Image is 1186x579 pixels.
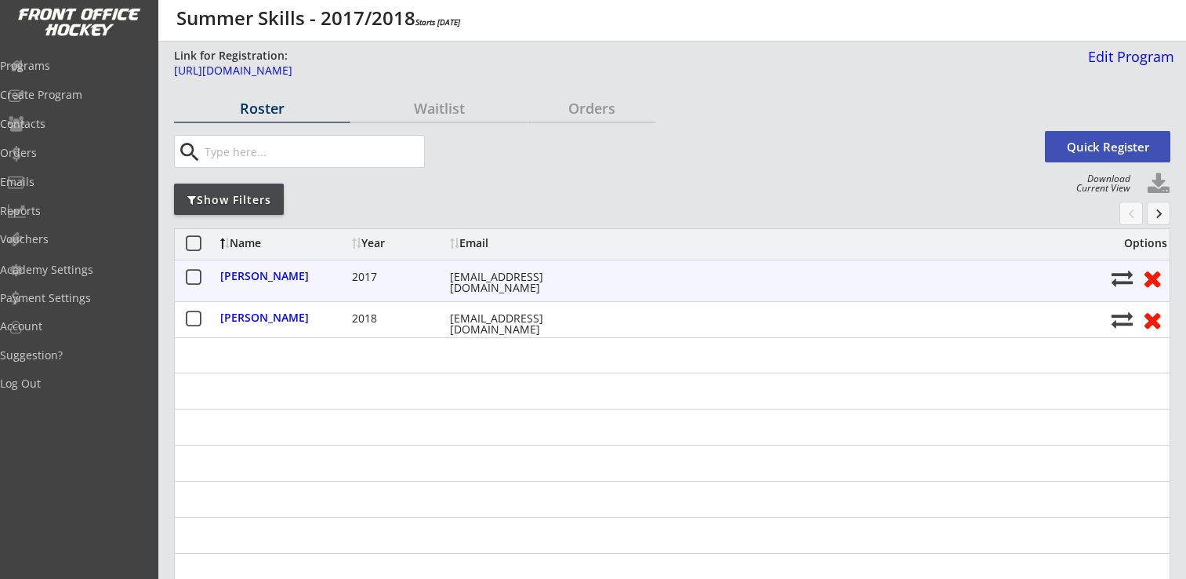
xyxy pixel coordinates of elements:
[415,16,460,27] em: Starts [DATE]
[528,101,655,115] div: Orders
[174,65,964,85] a: [URL][DOMAIN_NAME]
[201,136,424,167] input: Type here...
[352,313,446,324] div: 2018
[1045,131,1170,162] button: Quick Register
[1082,49,1174,77] a: Edit Program
[1119,202,1143,225] button: chevron_left
[220,312,348,323] div: [PERSON_NAME]
[1082,49,1174,64] div: Edit Program
[220,238,348,249] div: Name
[174,65,964,76] div: [URL][DOMAIN_NAME]
[1147,173,1170,196] button: Click to download full roster. Your browser settings may try to block it, check your security set...
[352,238,446,249] div: Year
[1112,238,1167,249] div: Options
[1147,202,1170,225] button: keyboard_arrow_right
[450,313,591,335] div: [EMAIL_ADDRESS][DOMAIN_NAME]
[1137,308,1166,332] button: Remove from roster (no refund)
[352,271,446,282] div: 2017
[1068,174,1130,193] div: Download Current View
[174,192,284,208] div: Show Filters
[1112,268,1133,289] button: Move player
[351,101,528,115] div: Waitlist
[174,48,290,64] div: Link for Registration:
[174,101,350,115] div: Roster
[450,238,591,249] div: Email
[450,271,591,293] div: [EMAIL_ADDRESS][DOMAIN_NAME]
[1112,309,1133,330] button: Move player
[220,271,348,282] div: [PERSON_NAME]
[1137,266,1166,290] button: Remove from roster (no refund)
[176,140,202,165] button: search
